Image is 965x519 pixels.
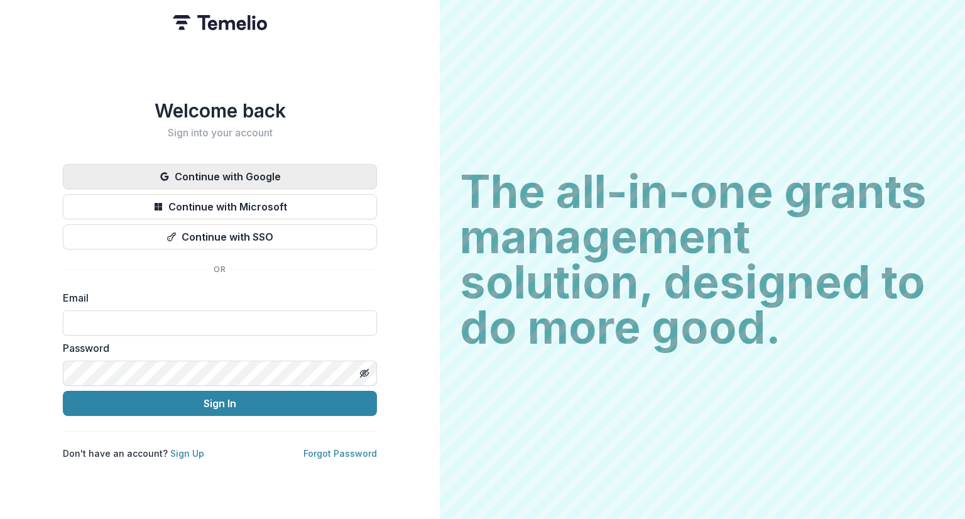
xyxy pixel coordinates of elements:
[303,448,377,459] a: Forgot Password
[63,290,369,305] label: Email
[63,164,377,189] button: Continue with Google
[63,391,377,416] button: Sign In
[63,341,369,356] label: Password
[63,194,377,219] button: Continue with Microsoft
[63,127,377,139] h2: Sign into your account
[354,363,374,383] button: Toggle password visibility
[63,99,377,122] h1: Welcome back
[170,448,204,459] a: Sign Up
[63,224,377,249] button: Continue with SSO
[63,447,204,460] p: Don't have an account?
[173,15,267,30] img: Temelio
